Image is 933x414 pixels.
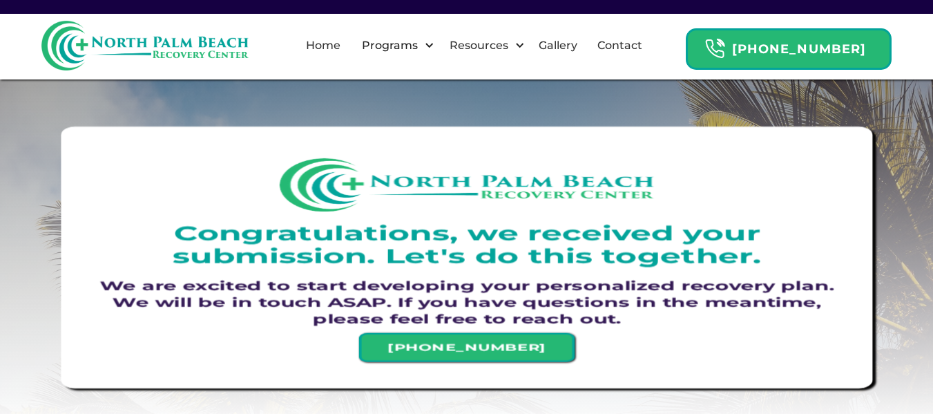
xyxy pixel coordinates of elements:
[387,341,546,353] a: [PHONE_NUMBER]
[732,41,866,57] strong: [PHONE_NUMBER]
[350,23,438,68] div: Programs
[704,38,725,59] img: Header Calendar Icons
[530,23,586,68] a: Gallery
[446,37,512,54] div: Resources
[358,37,421,54] div: Programs
[686,21,892,70] a: Header Calendar Icons[PHONE_NUMBER]
[96,278,837,328] h4: We are excited to start developing your personalized recovery plan. We will be in touch ASAP. If ...
[79,222,854,267] h1: Congratulations, we received your submission. Let's do this together.
[298,23,349,68] a: Home
[589,23,651,68] a: Contact
[438,23,528,68] div: Resources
